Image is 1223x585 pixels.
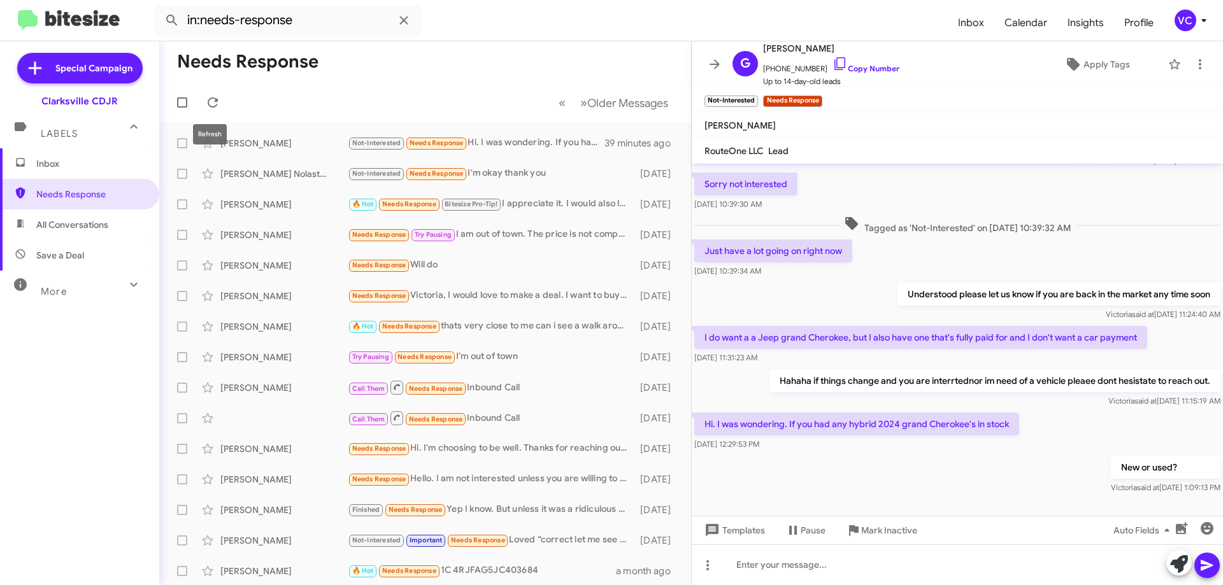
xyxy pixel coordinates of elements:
[634,259,681,272] div: [DATE]
[41,95,118,108] div: Clarksville CDJR
[451,536,505,544] span: Needs Response
[1164,10,1209,31] button: VC
[1114,4,1164,41] span: Profile
[1084,53,1130,76] span: Apply Tags
[694,239,852,262] p: Just have a lot going on right now
[348,379,634,395] div: Inbound Call
[220,229,348,241] div: [PERSON_NAME]
[551,90,573,116] button: Previous
[348,227,634,242] div: I am out of town. The price is not competitive after they informed me that I don't qualify for th...
[839,216,1076,234] span: Tagged as 'Not-Interested' on [DATE] 10:39:32 AM
[694,199,762,209] span: [DATE] 10:39:30 AM
[352,261,406,269] span: Needs Response
[348,319,634,334] div: thats very close to me can i see a walk around of the vehicle please
[409,415,463,423] span: Needs Response
[694,353,757,362] span: [DATE] 11:31:23 AM
[17,53,143,83] a: Special Campaign
[382,567,436,575] span: Needs Response
[348,410,634,426] div: Inbound Call
[1111,483,1220,492] span: Victoria [DATE] 1:09:13 PM
[348,563,616,578] div: 1C 4RJFAG5JC403684
[382,200,436,208] span: Needs Response
[768,145,789,157] span: Lead
[634,473,681,486] div: [DATE]
[1031,53,1162,76] button: Apply Tags
[348,533,634,547] div: Loved “correct let me see what we can do.”
[704,145,763,157] span: RouteOne LLC
[348,288,634,303] div: Victoria, I would love to make a deal. I want to buy two new cars by the end of this year. Tradin...
[604,137,681,150] div: 39 minutes ago
[833,64,899,73] a: Copy Number
[220,320,348,333] div: [PERSON_NAME]
[352,353,389,361] span: Try Pausing
[409,384,463,393] span: Needs Response
[634,290,681,302] div: [DATE]
[634,442,681,455] div: [DATE]
[616,565,681,577] div: a month ago
[348,349,634,364] div: I'm out of town
[352,475,406,483] span: Needs Response
[348,502,634,517] div: Yep I know. But unless it was a ridiculous deal that benefits me why would I consider it if I was...
[220,351,348,363] div: [PERSON_NAME]
[634,381,681,394] div: [DATE]
[348,166,634,181] div: I'm okay thank you
[692,519,775,542] button: Templates
[220,137,348,150] div: [PERSON_NAME]
[704,95,758,107] small: Not-Interested
[177,52,318,72] h1: Needs Response
[352,536,401,544] span: Not-Interested
[1103,519,1185,542] button: Auto Fields
[1106,309,1220,319] span: Victoria [DATE] 11:24:40 AM
[634,534,681,547] div: [DATE]
[348,472,634,486] div: Hello. I am not interested unless you are willing to pay a premium on its value.
[220,381,348,394] div: [PERSON_NAME]
[587,96,668,110] span: Older Messages
[41,286,67,297] span: More
[559,95,566,111] span: «
[389,505,443,514] span: Needs Response
[36,249,84,262] span: Save a Deal
[694,412,1019,435] p: Hi. I was wondering. If you had any hybrid 2024 grand Cherokee's in stock
[36,157,145,170] span: Inbox
[634,320,681,333] div: [DATE]
[694,266,761,276] span: [DATE] 10:39:34 AM
[898,283,1220,306] p: Understood please let us know if you are back in the market any time soon
[352,200,374,208] span: 🔥 Hot
[573,90,676,116] button: Next
[445,200,497,208] span: Bitesize Pro-Tip!
[352,139,401,147] span: Not-Interested
[352,322,374,330] span: 🔥 Hot
[352,292,406,300] span: Needs Response
[694,173,797,195] p: Sorry not interested
[154,5,422,36] input: Search
[352,444,406,453] span: Needs Response
[634,504,681,516] div: [DATE]
[1175,10,1196,31] div: VC
[220,565,348,577] div: [PERSON_NAME]
[415,230,452,239] span: Try Pausing
[410,139,464,147] span: Needs Response
[220,504,348,516] div: [PERSON_NAME]
[348,258,634,272] div: Will do
[220,167,348,180] div: [PERSON_NAME] Nolastname119587306
[702,519,765,542] span: Templates
[1132,309,1154,319] span: said at
[694,326,1147,349] p: I do want a a Jeep grand Cherokee, but I also have one that's fully paid for and I don't want a c...
[352,384,385,393] span: Call Them
[861,519,917,542] span: Mark Inactive
[763,75,899,88] span: Up to 14-day-old leads
[348,441,634,456] div: Hi. I'm choosing to be well. Thanks for reaching out. I'm not going to move forward with an EV at...
[634,351,681,363] div: [DATE]
[352,505,380,514] span: Finished
[220,534,348,547] div: [PERSON_NAME]
[769,369,1220,392] p: Hahaha if things change and you are interrtednor im need of a vehicle pleaee dont hesistate to re...
[763,56,899,75] span: [PHONE_NUMBER]
[634,412,681,425] div: [DATE]
[1057,4,1114,41] a: Insights
[220,442,348,455] div: [PERSON_NAME]
[41,128,78,139] span: Labels
[1111,456,1220,479] p: New or used?
[740,53,750,74] span: G
[1137,483,1159,492] span: said at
